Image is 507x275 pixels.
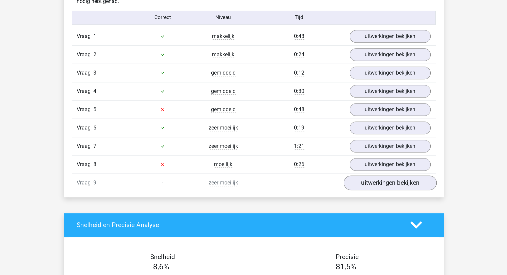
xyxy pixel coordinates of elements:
span: 7 [93,143,96,149]
span: Vraag [77,179,93,187]
h4: Precisie [261,253,433,261]
span: Vraag [77,124,93,132]
span: 9 [93,179,96,186]
span: Vraag [77,87,93,95]
a: uitwerkingen bekijken [343,175,436,190]
span: 0:19 [294,125,304,131]
span: gemiddeld [211,106,236,113]
a: uitwerkingen bekijken [350,122,431,134]
span: gemiddeld [211,88,236,95]
span: 2 [93,51,96,58]
span: 8,6% [153,262,169,271]
span: 0:30 [294,88,304,95]
span: 0:43 [294,33,304,40]
span: 0:12 [294,70,304,76]
span: makkelijk [212,51,234,58]
span: Vraag [77,51,93,59]
span: 0:24 [294,51,304,58]
span: 3 [93,70,96,76]
a: uitwerkingen bekijken [350,85,431,98]
span: Vraag [77,142,93,150]
span: 0:48 [294,106,304,113]
span: Vraag [77,106,93,114]
span: 8 [93,161,96,167]
a: uitwerkingen bekijken [350,103,431,116]
a: uitwerkingen bekijken [350,158,431,171]
a: uitwerkingen bekijken [350,48,431,61]
span: 1 [93,33,96,39]
span: 81,5% [336,262,356,271]
span: makkelijk [212,33,234,40]
h4: Snelheid en Precisie Analyse [77,221,400,229]
span: 1:21 [294,143,304,149]
div: Tijd [253,14,344,21]
span: moeilijk [214,161,232,168]
span: 4 [93,88,96,94]
span: zeer moeilijk [209,143,238,149]
a: uitwerkingen bekijken [350,67,431,79]
div: - [132,179,193,187]
a: uitwerkingen bekijken [350,30,431,43]
span: 5 [93,106,96,113]
span: Vraag [77,160,93,168]
span: Vraag [77,69,93,77]
span: gemiddeld [211,70,236,76]
h4: Snelheid [77,253,249,261]
span: zeer moeilijk [209,125,238,131]
span: 0:26 [294,161,304,168]
span: 6 [93,125,96,131]
div: Niveau [193,14,254,21]
a: uitwerkingen bekijken [350,140,431,152]
span: zeer moeilijk [209,179,238,186]
div: Correct [132,14,193,21]
span: Vraag [77,32,93,40]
